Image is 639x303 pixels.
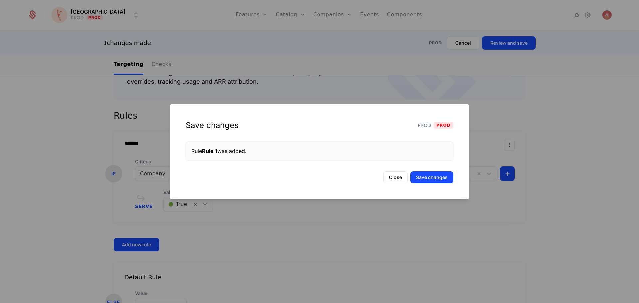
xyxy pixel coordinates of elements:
[383,171,408,183] button: Close
[410,171,453,183] button: Save changes
[418,122,431,129] span: PROD
[434,122,453,129] span: Prod
[186,120,239,131] div: Save changes
[202,148,217,154] span: Rule 1
[191,147,448,155] div: Rule was added.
